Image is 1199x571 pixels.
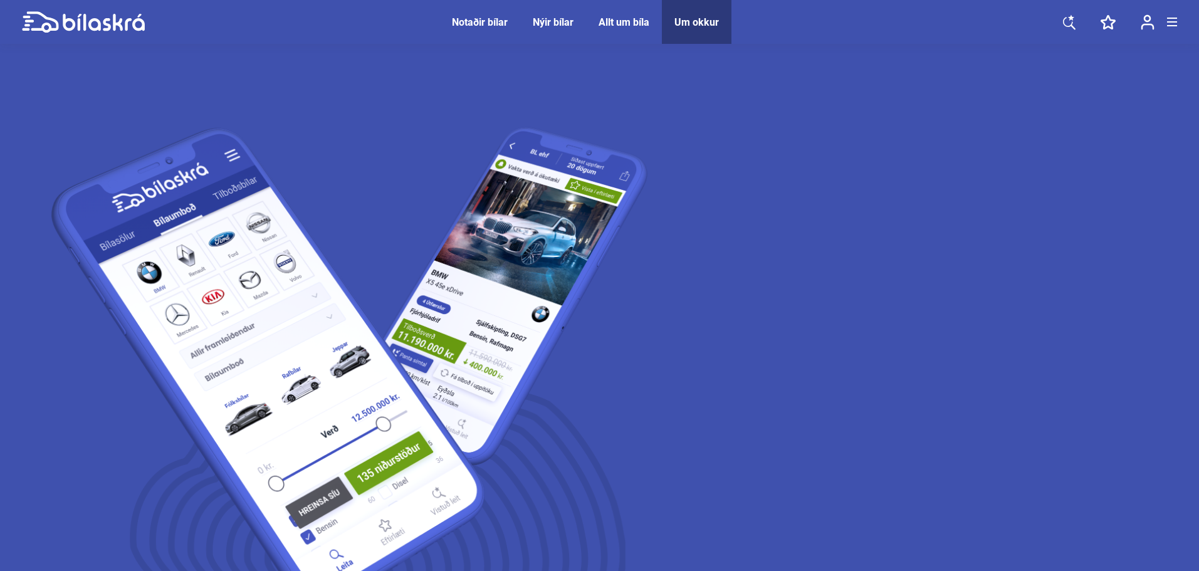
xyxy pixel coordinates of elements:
[1141,14,1154,30] img: user-login.svg
[533,16,573,28] a: Nýir bílar
[599,16,649,28] a: Allt um bíla
[452,16,508,28] a: Notaðir bílar
[674,16,719,28] a: Um okkur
